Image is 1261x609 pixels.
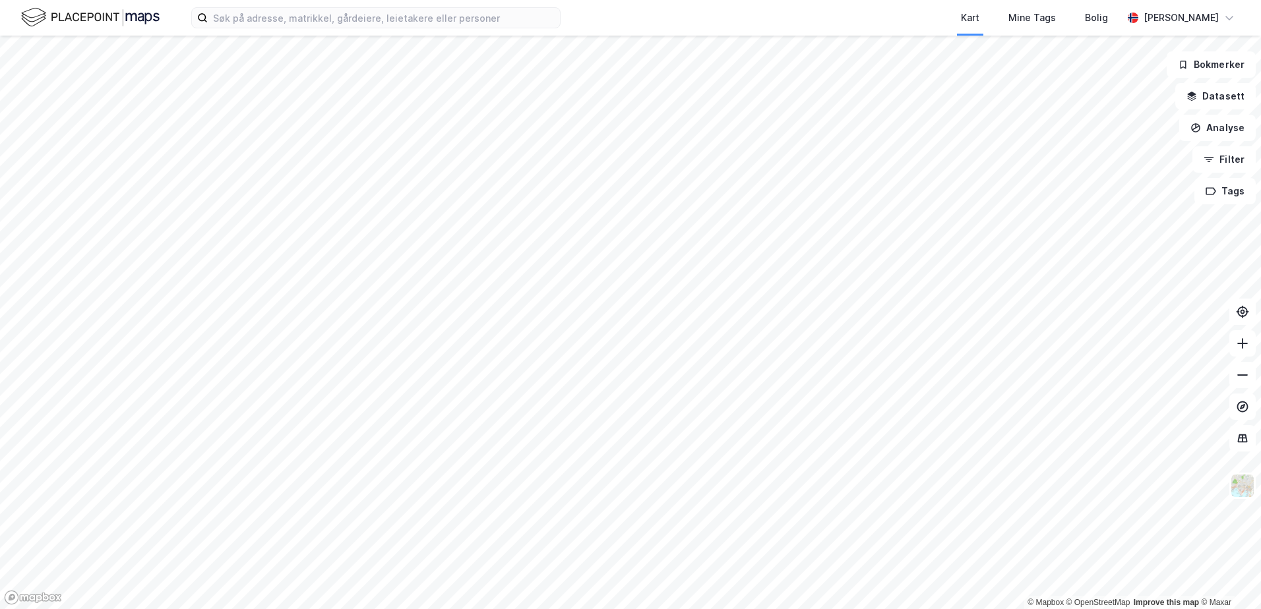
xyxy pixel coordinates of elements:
[1195,546,1261,609] iframe: Chat Widget
[1175,83,1256,109] button: Datasett
[1194,178,1256,204] button: Tags
[961,10,979,26] div: Kart
[1008,10,1056,26] div: Mine Tags
[208,8,560,28] input: Søk på adresse, matrikkel, gårdeiere, leietakere eller personer
[1167,51,1256,78] button: Bokmerker
[1192,146,1256,173] button: Filter
[1085,10,1108,26] div: Bolig
[1230,473,1255,498] img: Z
[21,6,160,29] img: logo.f888ab2527a4732fd821a326f86c7f29.svg
[1066,598,1130,607] a: OpenStreetMap
[1134,598,1199,607] a: Improve this map
[1028,598,1064,607] a: Mapbox
[1144,10,1219,26] div: [PERSON_NAME]
[1195,546,1261,609] div: Kontrollprogram for chat
[4,590,62,605] a: Mapbox homepage
[1179,115,1256,141] button: Analyse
